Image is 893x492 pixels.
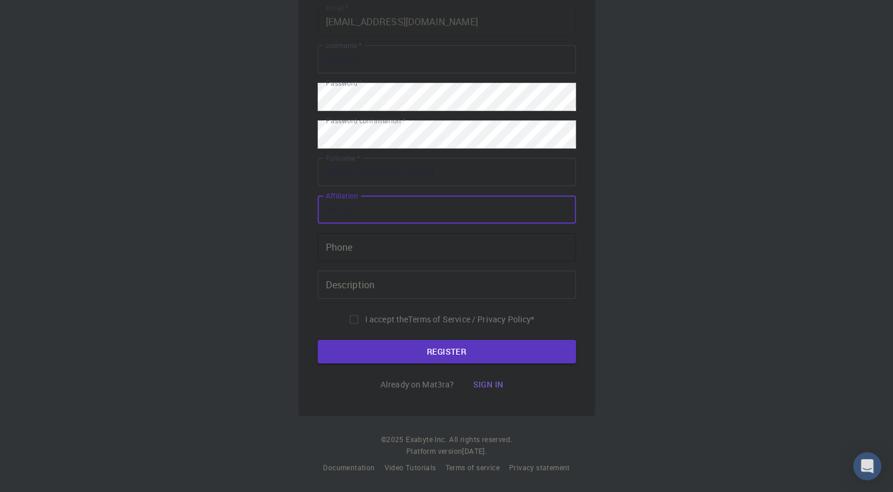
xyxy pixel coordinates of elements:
label: Email [326,3,348,13]
span: All rights reserved. [449,434,512,446]
a: [DATE]. [462,446,487,457]
a: Exabyte Inc. [406,434,447,446]
label: username [326,41,362,50]
span: Terms of service [445,463,499,472]
label: Password confirmation [326,116,405,126]
span: I accept the [365,314,409,325]
span: Video Tutorials [384,463,436,472]
span: Privacy statement [509,463,570,472]
span: Exabyte Inc. [406,434,447,444]
span: Documentation [323,463,375,472]
span: [DATE] . [462,446,487,456]
p: Already on Mat3ra? [380,379,454,390]
p: Terms of Service / Privacy Policy * [408,314,534,325]
label: Fullname [326,153,360,163]
a: Documentation [323,462,375,474]
a: Terms of service [445,462,499,474]
button: REGISTER [318,340,576,363]
a: Privacy statement [509,462,570,474]
label: Password [326,78,362,88]
span: © 2025 [381,434,406,446]
span: Platform version [406,446,462,457]
a: Terms of Service / Privacy Policy* [408,314,534,325]
button: Sign in [463,373,513,396]
div: Open Intercom Messenger [853,452,881,480]
label: Affiliation [326,191,358,201]
a: Video Tutorials [384,462,436,474]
